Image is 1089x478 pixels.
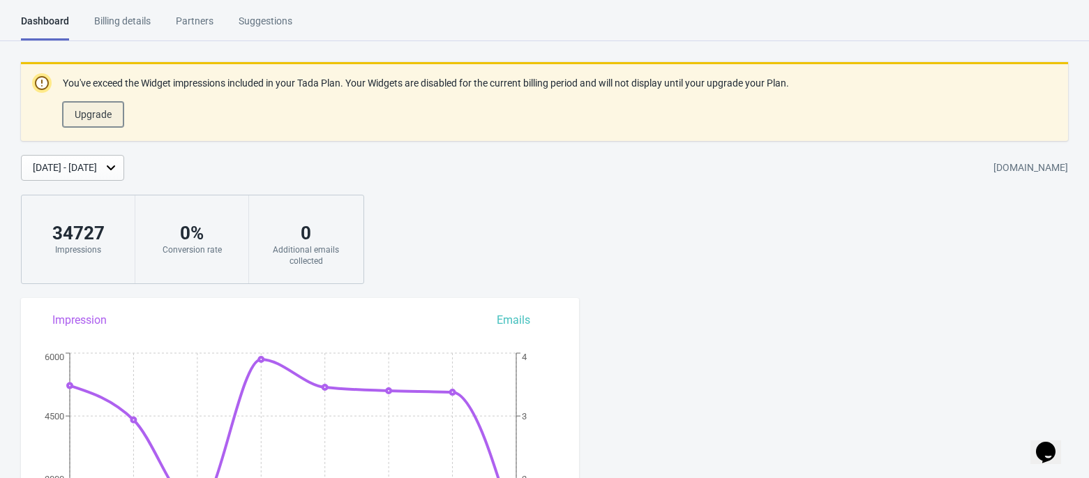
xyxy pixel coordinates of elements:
div: Dashboard [21,14,69,40]
div: 34727 [36,222,121,244]
iframe: chat widget [1030,422,1075,464]
tspan: 3 [522,411,527,421]
tspan: 6000 [45,352,64,362]
tspan: 4 [522,352,527,362]
p: You've exceed the Widget impressions included in your Tada Plan. Your Widgets are disabled for th... [63,76,789,91]
div: Impressions [36,244,121,255]
div: [DOMAIN_NAME] [993,156,1068,181]
div: Conversion rate [149,244,234,255]
div: Billing details [94,14,151,38]
div: [DATE] - [DATE] [33,160,97,175]
tspan: 4500 [45,411,64,421]
div: Partners [176,14,213,38]
div: Suggestions [239,14,292,38]
div: Additional emails collected [263,244,349,267]
div: 0 % [149,222,234,244]
div: 0 [263,222,349,244]
span: Upgrade [75,109,112,120]
button: Upgrade [63,102,123,127]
